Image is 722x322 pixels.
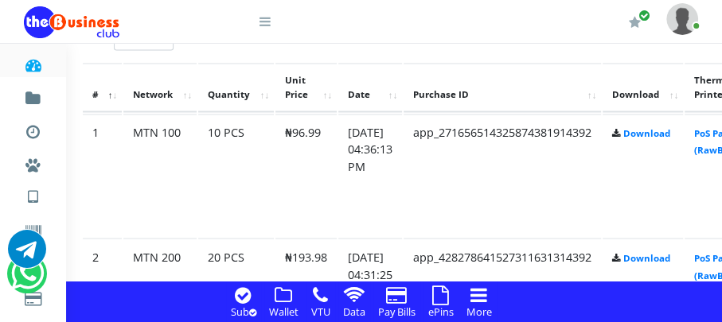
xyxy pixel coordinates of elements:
[623,251,670,263] a: Download
[629,16,641,29] i: Renew/Upgrade Subscription
[638,10,650,21] span: Renew/Upgrade Subscription
[226,302,261,320] a: Sub
[11,266,44,293] a: Chat for support
[423,302,459,320] a: ePins
[338,114,402,237] td: [DATE] 04:36:13 PM
[623,127,670,139] a: Download
[666,3,698,34] img: User
[24,76,42,114] a: Fund wallet
[198,63,274,112] th: Quantity: activate to sort column ascending
[404,63,601,112] th: Purchase ID: activate to sort column ascending
[198,114,274,237] td: 10 PCS
[8,242,46,268] a: Chat for support
[311,305,330,319] small: VTU
[404,114,601,237] td: app_271656514325874381914392
[306,302,335,320] a: VTU
[603,63,683,112] th: Download: activate to sort column ascending
[373,302,420,320] a: Pay Bills
[275,114,337,237] td: ₦96.99
[24,277,42,315] a: Cable TV, Electricity
[60,198,193,225] a: International VTU
[24,6,119,38] img: Logo
[24,175,42,215] a: VTU
[338,63,402,112] th: Date: activate to sort column ascending
[24,43,42,81] a: Dashboard
[378,305,416,319] small: Pay Bills
[428,305,454,319] small: ePins
[466,305,492,319] small: More
[60,175,193,202] a: Nigerian VTU
[83,114,122,237] td: 1
[343,305,365,319] small: Data
[275,63,337,112] th: Unit Price: activate to sort column ascending
[24,143,42,181] a: Miscellaneous Payments
[338,302,370,320] a: Data
[231,305,256,319] small: Sub
[123,114,197,237] td: MTN 100
[24,110,42,148] a: Transactions
[24,210,42,248] a: Vouchers
[264,302,303,320] a: Wallet
[269,305,299,319] small: Wallet
[83,63,122,112] th: #: activate to sort column descending
[123,63,197,112] th: Network: activate to sort column ascending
